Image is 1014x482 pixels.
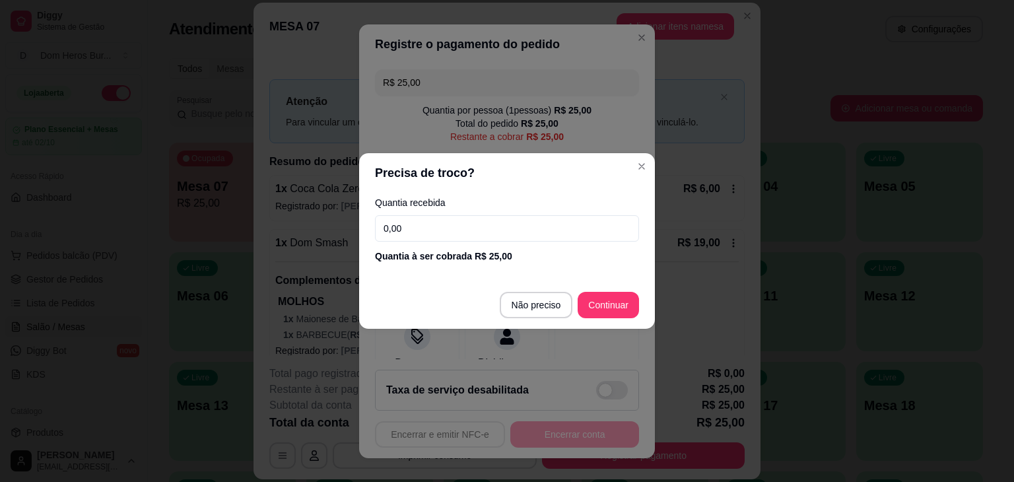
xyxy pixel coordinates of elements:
button: Não preciso [500,292,573,318]
div: Quantia à ser cobrada R$ 25,00 [375,250,639,263]
header: Precisa de troco? [359,153,655,193]
button: Close [631,156,652,177]
label: Quantia recebida [375,198,639,207]
button: Continuar [578,292,639,318]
